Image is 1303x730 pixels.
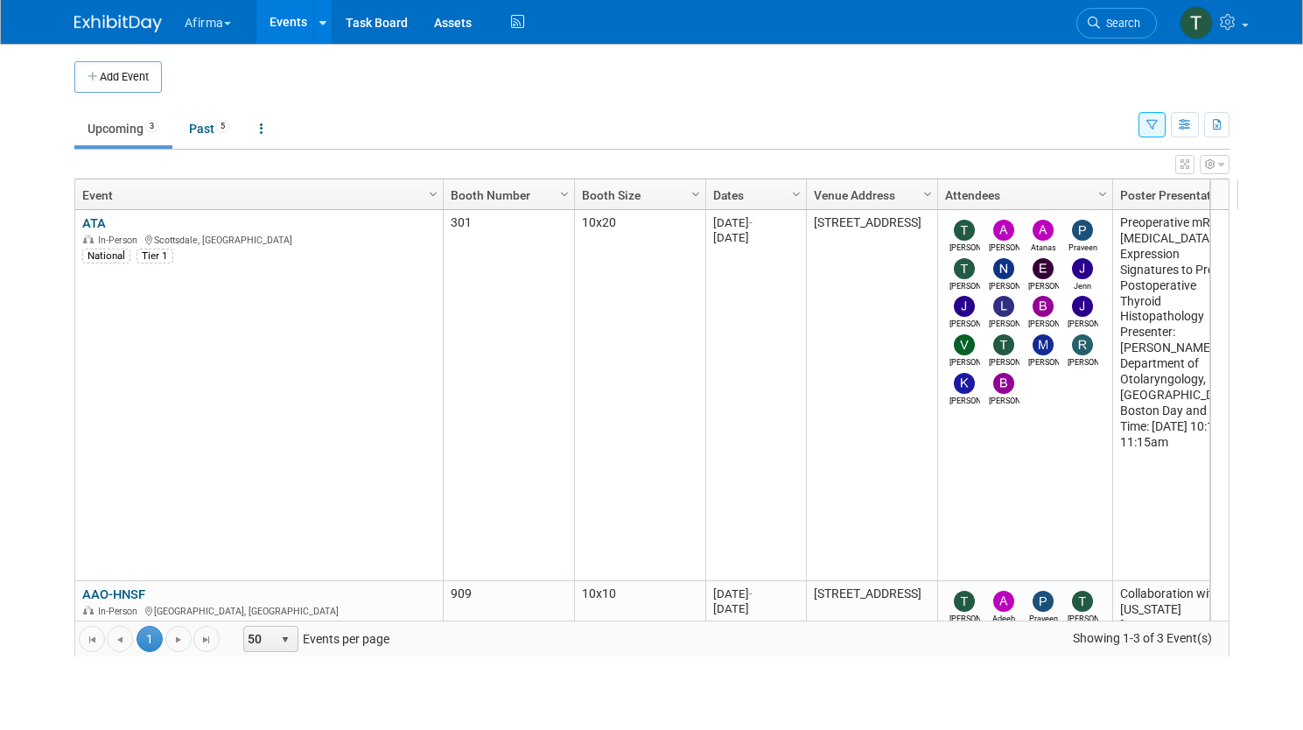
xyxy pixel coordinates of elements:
[1033,296,1054,317] img: Brent Vetter
[993,258,1014,279] img: Nancy Hui
[989,612,1019,625] div: Adeeb Ansari
[713,215,798,230] div: [DATE]
[993,591,1014,612] img: Adeeb Ansari
[989,355,1019,369] div: Taylor Cavazos
[1180,6,1213,39] img: Taylor Sebesta
[921,187,935,201] span: Column Settings
[1072,296,1093,317] img: Joshua Klopper
[1072,334,1093,355] img: Randi LeBoyer
[814,180,926,210] a: Venue Address
[83,606,94,614] img: In-Person Event
[949,317,980,330] div: Jacob Actkinson
[82,586,145,602] a: AAO-HNSF
[1068,279,1098,292] div: Jenn Newman
[749,587,753,600] span: -
[1076,8,1157,39] a: Search
[79,626,105,652] a: Go to the first page
[82,249,130,263] div: National
[1033,591,1054,612] img: Praveen Kaushik
[954,258,975,279] img: Tim Amos
[200,633,214,647] span: Go to the last page
[989,394,1019,407] div: Brandon Fair
[193,626,220,652] a: Go to the last page
[954,373,975,394] img: Keirsten Davis
[98,235,143,246] span: In-Person
[1033,258,1054,279] img: Emma Mitchell
[949,394,980,407] div: Keirsten Davis
[949,612,980,625] div: Taylor Sebesta
[787,180,806,207] a: Column Settings
[555,180,574,207] a: Column Settings
[954,334,975,355] img: Vanessa Weber
[82,215,106,231] a: ATA
[989,317,1019,330] div: Laura Kirkpatrick
[74,15,162,32] img: ExhibitDay
[1072,591,1093,612] img: Tim Amos
[165,626,192,652] a: Go to the next page
[949,279,980,292] div: Tim Amos
[1072,258,1093,279] img: Jenn Newman
[993,296,1014,317] img: Laura Kirkpatrick
[713,601,798,616] div: [DATE]
[244,627,274,651] span: 50
[82,180,431,210] a: Event
[993,373,1014,394] img: Brandon Fair
[749,216,753,229] span: -
[426,187,440,201] span: Column Settings
[82,603,435,618] div: [GEOGRAPHIC_DATA], [GEOGRAPHIC_DATA]
[74,61,162,93] button: Add Event
[1033,334,1054,355] img: Mohammed Alshalalfa
[954,591,975,612] img: Taylor Sebesta
[993,334,1014,355] img: Taylor Cavazos
[1028,241,1059,254] div: Atanas Kaykov
[1068,355,1098,369] div: Randi LeBoyer
[144,120,159,133] span: 3
[278,633,292,647] span: select
[1028,317,1059,330] div: Brent Vetter
[713,230,798,245] div: [DATE]
[806,210,937,581] td: [STREET_ADDRESS]
[1028,612,1059,625] div: Praveen Kaushik
[137,626,163,652] span: 1
[954,220,975,241] img: Taylor Sebesta
[1068,317,1098,330] div: Joshua Klopper
[1120,180,1232,210] a: Poster Presentation #2
[215,120,230,133] span: 5
[1100,17,1140,30] span: Search
[993,220,1014,241] img: Amy Emerson
[582,180,694,210] a: Booth Size
[949,241,980,254] div: Taylor Sebesta
[686,180,705,207] a: Column Settings
[949,355,980,369] div: Vanessa Weber
[1028,279,1059,292] div: Emma Mitchell
[789,187,803,201] span: Column Settings
[989,279,1019,292] div: Nancy Hui
[176,112,243,145] a: Past5
[83,235,94,243] img: In-Person Event
[954,296,975,317] img: Jacob Actkinson
[574,210,705,581] td: 10x20
[918,180,937,207] a: Column Settings
[1068,612,1098,625] div: Tim Amos
[85,633,99,647] span: Go to the first page
[221,626,407,652] span: Events per page
[713,180,795,210] a: Dates
[1033,220,1054,241] img: Atanas Kaykov
[424,180,443,207] a: Column Settings
[1056,626,1228,650] span: Showing 1-3 of 3 Event(s)
[74,112,172,145] a: Upcoming3
[1028,355,1059,369] div: Mohammed Alshalalfa
[137,249,173,263] div: Tier 1
[1093,180,1112,207] a: Column Settings
[98,606,143,617] span: In-Person
[113,633,127,647] span: Go to the previous page
[1112,210,1243,581] td: Preoperative mRNA [MEDICAL_DATA] Expression Signatures to Predict Postoperative Thyroid Histopath...
[1096,187,1110,201] span: Column Settings
[1068,241,1098,254] div: Praveen Kaushik
[689,187,703,201] span: Column Settings
[82,232,435,247] div: Scottsdale, [GEOGRAPHIC_DATA]
[989,241,1019,254] div: Amy Emerson
[172,633,186,647] span: Go to the next page
[557,187,571,201] span: Column Settings
[451,180,563,210] a: Booth Number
